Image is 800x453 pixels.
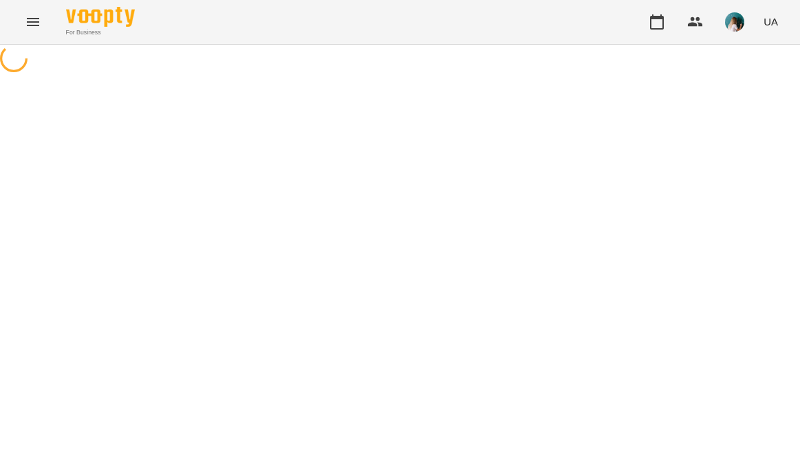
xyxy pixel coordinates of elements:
button: Menu [17,5,50,38]
span: For Business [66,28,135,37]
img: 6465f9d73c2b4f3824b6dec18ea9f7f0.jpeg [725,12,744,32]
button: UA [758,9,783,34]
span: UA [764,14,778,29]
img: Voopty Logo [66,7,135,27]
